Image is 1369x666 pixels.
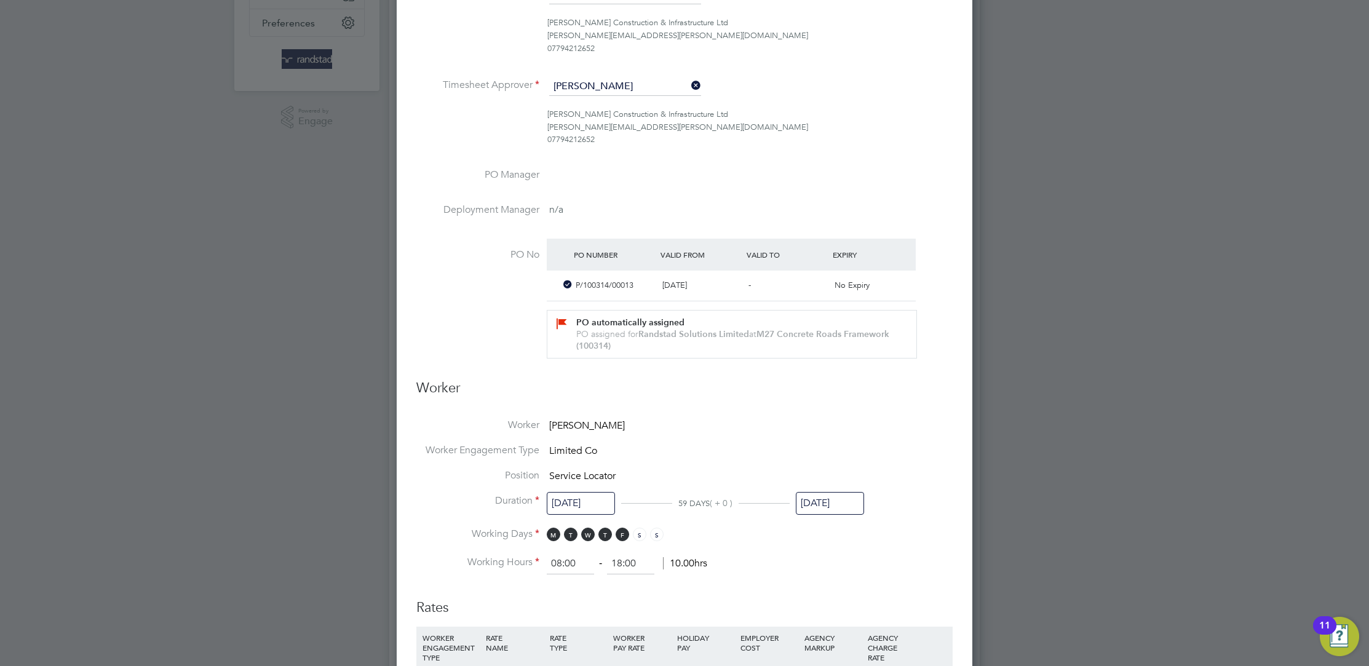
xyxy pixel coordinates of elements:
div: EMPLOYER COST [737,627,801,659]
div: Expiry [830,244,916,266]
h3: Rates [416,587,953,617]
span: S [633,528,646,541]
span: T [598,528,612,541]
span: [PERSON_NAME] [549,420,625,432]
b: PO automatically assigned [576,317,684,328]
label: Position [416,469,539,482]
div: 11 [1319,625,1330,641]
label: Worker Engagement Type [416,444,539,457]
div: Valid To [744,244,830,266]
span: [PERSON_NAME] Construction & Infrastructure Ltd [547,109,728,119]
div: 07794212652 [547,42,953,55]
div: RATE TYPE [547,627,610,659]
input: 17:00 [607,553,654,575]
label: Worker [416,419,539,432]
span: ‐ [597,557,605,569]
b: Randstad Solutions Limited [638,329,749,339]
div: No Expiry [830,276,916,296]
input: Select one [547,492,615,515]
span: [PERSON_NAME] Construction & Infrastructure Ltd [547,17,728,28]
span: S [650,528,664,541]
span: ( + 0 ) [710,498,732,509]
div: Valid From [657,244,744,266]
b: M27 Concrete Roads Framework (100314) [576,329,889,351]
span: 59 DAYS [678,498,710,509]
span: M [547,528,560,541]
div: [DATE] [657,276,744,296]
span: F [616,528,629,541]
div: RATE NAME [483,627,546,659]
span: n/a [549,204,563,216]
span: [PERSON_NAME][EMAIL_ADDRESS][PERSON_NAME][DOMAIN_NAME] [547,122,808,132]
label: Working Hours [416,556,539,569]
label: Deployment Manager [416,204,539,216]
div: WORKER PAY RATE [610,627,673,659]
label: Duration [416,494,539,507]
div: PO Number [571,244,657,266]
div: AGENCY MARKUP [801,627,865,659]
input: 08:00 [547,553,594,575]
label: PO Manager [416,168,539,181]
input: Select one [796,492,864,515]
span: W [581,528,595,541]
span: Limited Co [549,445,597,457]
label: PO No [416,248,539,261]
label: Timesheet Approver [416,79,539,92]
div: HOLIDAY PAY [674,627,737,659]
div: P/100314/00013 [571,276,657,296]
div: PO assigned for at [576,328,901,352]
button: Open Resource Center, 11 new notifications [1320,617,1359,656]
label: Working Days [416,528,539,541]
span: T [564,528,577,541]
div: [PERSON_NAME][EMAIL_ADDRESS][PERSON_NAME][DOMAIN_NAME] [547,30,953,42]
h3: Worker [416,379,953,407]
span: 07794212652 [547,134,595,145]
span: 10.00hrs [663,557,707,569]
div: - [744,276,830,296]
input: Search for... [549,77,701,96]
span: Service Locator [549,470,616,482]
